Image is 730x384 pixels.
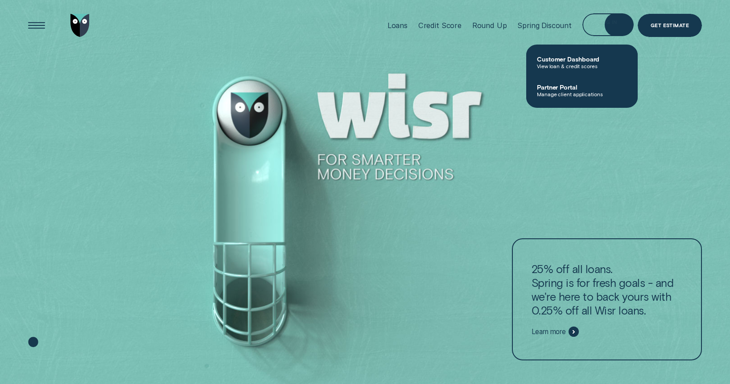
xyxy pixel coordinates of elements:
[70,14,90,37] img: Wisr
[25,14,48,37] button: Open Menu
[537,91,627,97] span: Manage client applications
[526,76,638,104] a: Partner PortalManage client applications
[537,63,627,69] span: View loan & credit scores
[537,83,627,91] span: Partner Portal
[537,55,627,63] span: Customer Dashboard
[532,262,683,317] p: 25% off all loans. Spring is for fresh goals - and we're here to back yours with 0.25% off all Wi...
[418,21,462,30] div: Credit Score
[388,21,408,30] div: Loans
[599,20,617,25] div: Log in
[532,327,566,336] span: Learn more
[638,14,702,37] a: Get Estimate
[512,238,701,360] a: 25% off all loans.Spring is for fresh goals - and we're here to back yours with 0.25% off all Wis...
[517,21,572,30] div: Spring Discount
[472,21,507,30] div: Round Up
[582,13,634,37] button: Log in
[526,48,638,76] a: Customer DashboardView loan & credit scores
